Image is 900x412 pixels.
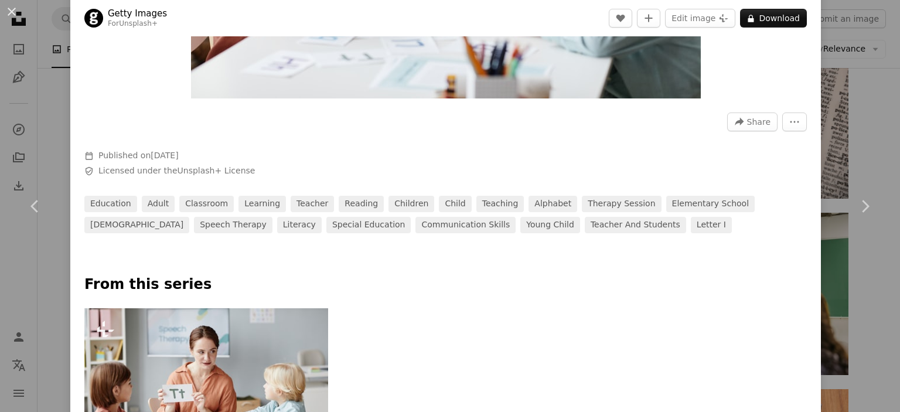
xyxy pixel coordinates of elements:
[84,275,807,294] p: From this series
[178,166,255,175] a: Unsplash+ License
[194,217,272,233] a: speech therapy
[142,196,175,212] a: adult
[388,196,434,212] a: children
[520,217,580,233] a: young child
[637,9,660,28] button: Add to Collection
[98,165,255,177] span: Licensed under the
[84,196,137,212] a: education
[747,113,771,131] span: Share
[339,196,384,212] a: reading
[98,151,179,160] span: Published on
[326,217,411,233] a: special education
[84,217,189,233] a: [DEMOGRAPHIC_DATA]
[291,196,334,212] a: teacher
[585,217,686,233] a: teacher and students
[609,9,632,28] button: Like
[108,8,167,19] a: Getty Images
[691,217,732,233] a: letter i
[439,196,471,212] a: child
[740,9,807,28] button: Download
[582,196,661,212] a: therapy session
[108,19,167,29] div: For
[782,113,807,131] button: More Actions
[666,196,755,212] a: elementary school
[830,150,900,263] a: Next
[179,196,234,212] a: classroom
[476,196,524,212] a: teaching
[665,9,735,28] button: Edit image
[119,19,158,28] a: Unsplash+
[415,217,516,233] a: communication skills
[151,151,178,160] time: May 4, 2023 at 2:05:20 AM GMT+7
[84,9,103,28] img: Go to Getty Images's profile
[84,384,328,394] a: Young English teacher showing the card with letter to children and they learning it at the table ...
[529,196,577,212] a: alphabet
[238,196,286,212] a: learning
[277,217,322,233] a: literacy
[727,113,778,131] button: Share this image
